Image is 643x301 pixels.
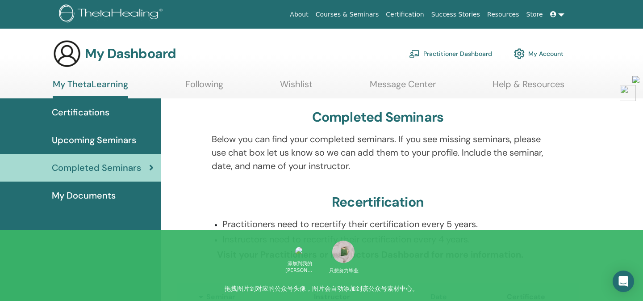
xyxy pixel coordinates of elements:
[332,194,424,210] h3: Recertification
[52,133,136,147] span: Upcoming Seminars
[52,189,116,202] span: My Documents
[428,6,484,23] a: Success Stories
[212,132,544,173] p: Below you can find your completed seminars. If you see missing seminars, please use chat box let ...
[523,6,547,23] a: Store
[59,4,166,25] img: logo.png
[280,79,313,96] a: Wishlist
[52,161,141,174] span: Completed Seminars
[613,271,634,292] div: Open Intercom Messenger
[514,46,525,61] img: cog.svg
[382,6,427,23] a: Certification
[493,79,564,96] a: Help & Resources
[53,79,128,98] a: My ThetaLearning
[85,46,176,62] h3: My Dashboard
[312,6,383,23] a: Courses & Seminars
[409,44,492,64] a: Practitioner Dashboard
[286,6,312,23] a: About
[312,109,444,125] h3: Completed Seminars
[52,106,109,119] span: Certifications
[484,6,523,23] a: Resources
[370,79,436,96] a: Message Center
[222,217,544,231] p: Practitioners need to recertify their certification every 5 years.
[409,50,420,58] img: chalkboard-teacher.svg
[514,44,564,64] a: My Account
[53,39,81,68] img: generic-user-icon.jpg
[185,79,223,96] a: Following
